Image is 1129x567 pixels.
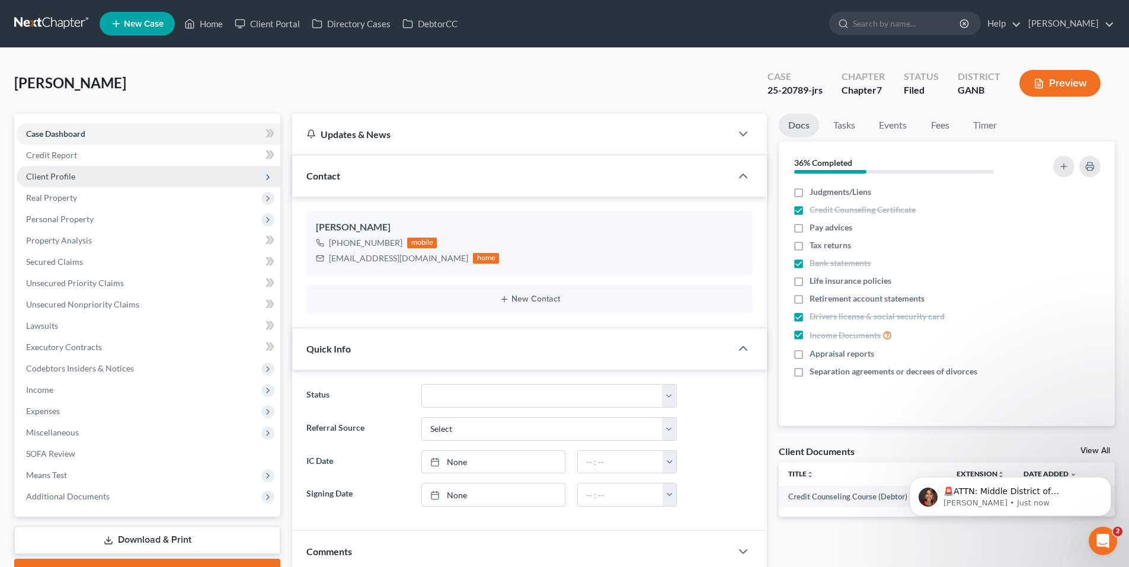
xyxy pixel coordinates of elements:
span: New Case [124,20,164,28]
a: DebtorCC [396,13,463,34]
iframe: Intercom live chat [1089,527,1117,555]
a: SOFA Review [17,443,280,465]
span: Lawsuits [26,321,58,331]
span: Unsecured Priority Claims [26,278,124,288]
iframe: Intercom notifications message [892,452,1129,535]
span: Unsecured Nonpriority Claims [26,299,139,309]
span: Codebtors Insiders & Notices [26,363,134,373]
span: Life insurance policies [810,275,891,287]
span: 7 [877,84,882,95]
span: Personal Property [26,214,94,224]
a: Directory Cases [306,13,396,34]
a: Secured Claims [17,251,280,273]
a: Fees [921,114,959,137]
span: Real Property [26,193,77,203]
a: Tasks [824,114,865,137]
button: Preview [1019,70,1101,97]
div: [EMAIL_ADDRESS][DOMAIN_NAME] [329,252,468,264]
a: [PERSON_NAME] [1022,13,1114,34]
label: IC Date [300,450,415,474]
input: -- : -- [578,483,663,506]
div: 25-20789-jrs [767,84,823,97]
span: Judgments/Liens [810,186,871,198]
a: Client Portal [229,13,306,34]
div: home [473,253,499,264]
label: Referral Source [300,417,415,441]
span: SOFA Review [26,449,75,459]
span: Expenses [26,406,60,416]
span: Appraisal reports [810,348,874,360]
a: Unsecured Priority Claims [17,273,280,294]
span: Pay advices [810,222,852,233]
div: Chapter [842,70,885,84]
span: Income Documents [810,329,881,341]
span: Property Analysis [26,235,92,245]
span: Secured Claims [26,257,83,267]
div: [PERSON_NAME] [316,220,743,235]
span: Credit Report [26,150,77,160]
a: Property Analysis [17,230,280,251]
span: Credit Counseling Certificate [810,204,916,216]
span: Contact [306,170,340,181]
span: Client Profile [26,171,75,181]
span: Retirement account statements [810,293,925,305]
a: Events [869,114,916,137]
div: Client Documents [779,445,855,457]
a: None [422,451,565,473]
div: Updates & News [306,128,717,140]
span: Comments [306,546,352,557]
span: Quick Info [306,343,351,354]
span: Additional Documents [26,491,110,501]
div: Filed [904,84,939,97]
span: Bank statements [810,257,871,269]
a: Lawsuits [17,315,280,337]
td: Credit Counseling Course (Debtor) [779,486,947,507]
span: Separation agreements or decrees of divorces [810,366,977,377]
a: Docs [779,114,819,137]
a: Home [178,13,229,34]
span: Executory Contracts [26,342,102,352]
div: District [958,70,1000,84]
div: Chapter [842,84,885,97]
span: Case Dashboard [26,129,85,139]
span: Drivers license & social security card [810,310,945,322]
a: Help [981,13,1021,34]
input: -- : -- [578,451,663,473]
span: 2 [1113,527,1122,536]
span: Miscellaneous [26,427,79,437]
a: Credit Report [17,145,280,166]
a: None [422,483,565,506]
label: Status [300,384,415,408]
a: Unsecured Nonpriority Claims [17,294,280,315]
span: [PERSON_NAME] [14,74,126,91]
label: Signing Date [300,483,415,507]
i: unfold_more [807,471,814,478]
a: View All [1080,447,1110,455]
div: mobile [407,238,437,248]
a: Titleunfold_more [788,469,814,478]
a: Download & Print [14,526,280,554]
span: Tax returns [810,239,851,251]
a: Case Dashboard [17,123,280,145]
input: Search by name... [853,12,961,34]
strong: 36% Completed [794,158,852,168]
div: Case [767,70,823,84]
button: New Contact [316,294,743,304]
span: Means Test [26,470,67,480]
span: Income [26,385,53,395]
div: Status [904,70,939,84]
div: [PHONE_NUMBER] [329,237,402,249]
a: Timer [964,114,1006,137]
div: GANB [958,84,1000,97]
a: Executory Contracts [17,337,280,358]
